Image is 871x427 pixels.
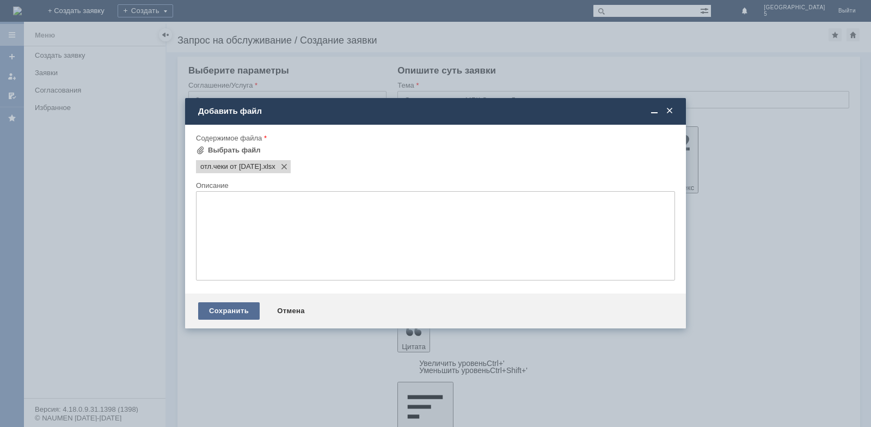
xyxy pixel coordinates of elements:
div: Содержимое файла [196,135,673,142]
span: Свернуть (Ctrl + M) [649,106,660,116]
div: Прошу удалить отложенные чеки [4,4,159,13]
div: Выбрать файл [208,146,261,155]
span: отл.чеки от 05.10.25.xlsx [261,162,275,171]
span: отл.чеки от 05.10.25.xlsx [200,162,261,171]
span: Закрыть [664,106,675,116]
div: Добавить файл [198,106,675,116]
div: Описание [196,182,673,189]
